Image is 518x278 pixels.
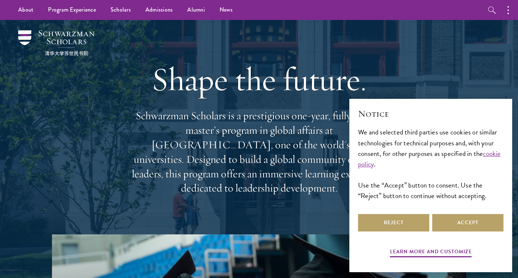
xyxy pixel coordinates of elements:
div: We and selected third parties use cookies or similar technologies for technical purposes and, wit... [358,127,503,201]
button: Reject [358,214,429,231]
a: cookie policy [358,148,501,169]
p: Schwarzman Scholars is a prestigious one-year, fully funded master’s program in global affairs at... [128,109,390,196]
button: Accept [432,214,503,231]
button: Learn more and customize [390,247,472,258]
h2: Notice [358,108,503,120]
h1: Shape the future. [128,59,390,100]
img: Schwarzman Scholars [18,30,95,56]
